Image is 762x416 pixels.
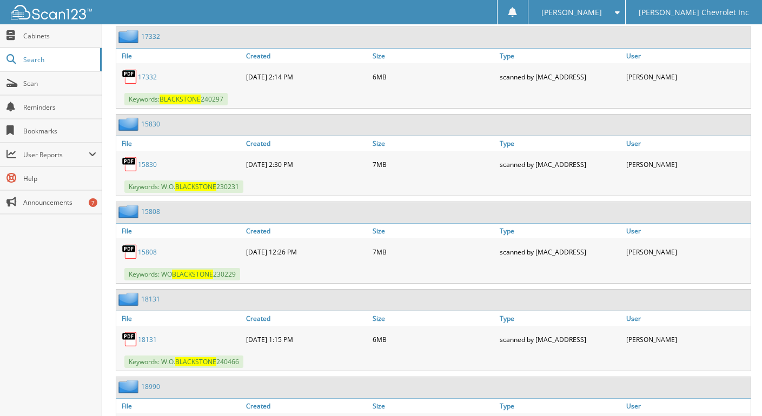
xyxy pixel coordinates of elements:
[23,79,96,88] span: Scan
[624,328,751,350] div: [PERSON_NAME]
[118,380,141,393] img: folder2.png
[118,292,141,306] img: folder2.png
[497,49,624,63] a: Type
[624,153,751,175] div: [PERSON_NAME]
[497,153,624,175] div: scanned by [MAC_ADDRESS]
[23,55,95,64] span: Search
[141,119,160,129] a: 15830
[243,224,370,238] a: Created
[624,224,751,238] a: User
[497,328,624,350] div: scanned by [MAC_ADDRESS]
[497,311,624,326] a: Type
[124,355,243,368] span: Keywords: W.O. 240466
[243,399,370,413] a: Created
[116,224,243,238] a: File
[370,399,497,413] a: Size
[708,364,762,416] iframe: Chat Widget
[141,294,160,304] a: 18131
[624,241,751,263] div: [PERSON_NAME]
[124,93,228,105] span: Keywords: 240297
[138,335,157,344] a: 18131
[243,311,370,326] a: Created
[160,95,201,104] span: BLACKSTONE
[122,156,138,172] img: PDF.png
[23,174,96,183] span: Help
[624,136,751,151] a: User
[122,331,138,347] img: PDF.png
[23,126,96,136] span: Bookmarks
[243,328,370,350] div: [DATE] 1:15 PM
[370,311,497,326] a: Size
[370,136,497,151] a: Size
[118,30,141,43] img: folder2.png
[497,399,624,413] a: Type
[116,49,243,63] a: File
[23,198,96,207] span: Announcements
[175,357,216,366] span: BLACKSTONE
[122,244,138,260] img: PDF.png
[23,150,89,159] span: User Reports
[639,9,749,16] span: [PERSON_NAME] Chevrolet Inc
[138,160,157,169] a: 15830
[370,224,497,238] a: Size
[497,224,624,238] a: Type
[172,270,213,279] span: BLACKSTONE
[541,9,602,16] span: [PERSON_NAME]
[89,198,97,207] div: 7
[116,136,243,151] a: File
[370,241,497,263] div: 7MB
[124,180,243,193] span: Keywords: W.O. 230231
[138,247,157,257] a: 15808
[141,207,160,216] a: 15808
[370,328,497,350] div: 6MB
[624,399,751,413] a: User
[370,153,497,175] div: 7MB
[23,103,96,112] span: Reminders
[624,311,751,326] a: User
[624,49,751,63] a: User
[243,153,370,175] div: [DATE] 2:30 PM
[243,241,370,263] div: [DATE] 12:26 PM
[118,205,141,218] img: folder2.png
[141,382,160,391] a: 18990
[23,31,96,41] span: Cabinets
[11,5,92,19] img: scan123-logo-white.svg
[118,117,141,131] img: folder2.png
[116,311,243,326] a: File
[138,72,157,82] a: 17332
[175,182,216,191] span: BLACKSTONE
[122,69,138,85] img: PDF.png
[141,32,160,41] a: 17332
[624,66,751,88] div: [PERSON_NAME]
[497,66,624,88] div: scanned by [MAC_ADDRESS]
[116,399,243,413] a: File
[243,136,370,151] a: Created
[497,136,624,151] a: Type
[370,49,497,63] a: Size
[124,268,240,280] span: Keywords: WO 230229
[370,66,497,88] div: 6MB
[497,241,624,263] div: scanned by [MAC_ADDRESS]
[243,66,370,88] div: [DATE] 2:14 PM
[243,49,370,63] a: Created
